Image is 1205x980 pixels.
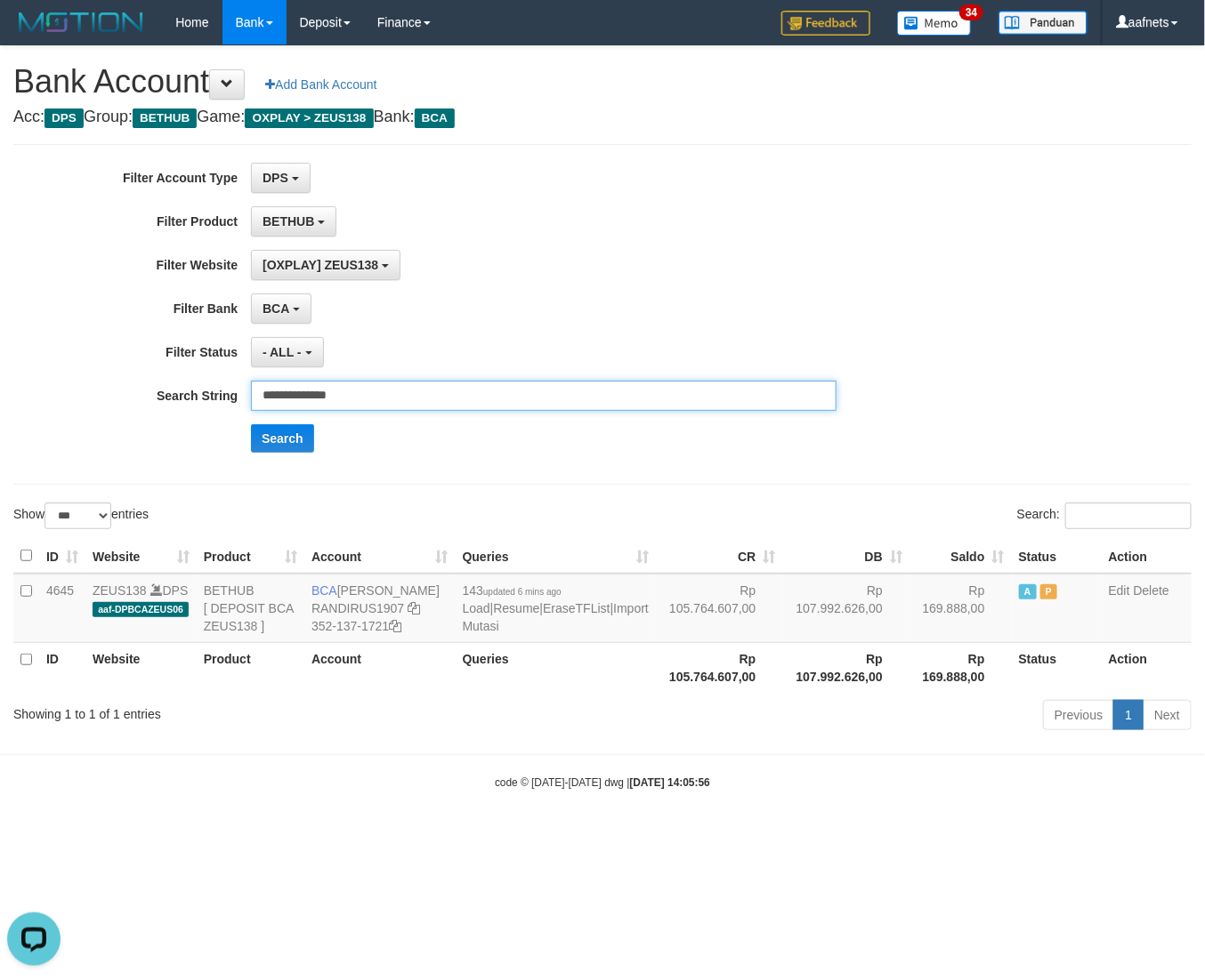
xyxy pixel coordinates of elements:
[782,539,909,574] th: DB: activate to sort column ascending
[254,69,388,100] a: Add Bank Account
[7,7,61,60] button: Open LiveChat chat widget
[1043,700,1114,730] a: Previous
[263,301,289,316] span: BCA
[13,698,489,723] div: Showing 1 to 1 of 1 entries
[13,108,1192,126] h4: Acc: Group: Game: Bank:
[93,602,189,617] span: aaf-DPBCAZEUS06
[782,642,909,693] th: Rp 107.992.626,00
[782,574,909,643] td: Rp 107.992.626,00
[197,539,304,574] th: Product: activate to sort column ascending
[251,250,400,280] button: [OXPLAY] ZEUS138
[13,502,149,529] label: Show entries
[959,4,983,20] span: 34
[245,108,373,128] span: OXPLAY > ZEUS138
[1102,539,1192,574] th: Action
[1143,700,1192,730] a: Next
[39,642,85,693] th: ID
[44,502,111,529] select: Showentries
[495,776,710,789] small: code © [DATE]-[DATE] dwg |
[456,642,656,693] th: Queries
[93,583,147,598] a: ZEUS138
[251,293,311,324] button: BCA
[1040,584,1058,599] span: Paused
[197,642,304,693] th: Product
[389,619,401,633] a: Copy 3521371721 to clipboard
[263,345,302,359] span: - ALL -
[543,601,610,615] a: EraseTFList
[415,108,455,128] span: BCA
[1012,539,1102,574] th: Status
[493,601,539,615] a: Resume
[1012,642,1102,693] th: Status
[197,574,304,643] td: BETHUB [ DEPOSIT BCA ZEUS138 ]
[263,171,288,185] span: DPS
[39,574,85,643] td: 4645
[630,776,710,789] strong: [DATE] 14:05:56
[999,11,1088,35] img: panduan.png
[44,108,84,128] span: DPS
[1134,583,1169,598] a: Delete
[910,642,1012,693] th: Rp 169.888,00
[304,539,456,574] th: Account: activate to sort column ascending
[1065,502,1192,529] input: Search:
[656,574,782,643] td: Rp 105.764.607,00
[304,574,456,643] td: [PERSON_NAME] 352-137-1721
[1019,584,1037,599] span: Active
[311,601,404,615] a: RANDIRUS1907
[263,214,314,229] span: BETHUB
[897,11,972,36] img: Button%20Memo.svg
[39,539,85,574] th: ID: activate to sort column ascending
[251,337,323,367] button: - ALL -
[1113,700,1144,730] a: 1
[85,539,197,574] th: Website: activate to sort column ascending
[251,206,336,237] button: BETHUB
[463,601,649,633] a: Import Mutasi
[133,108,197,128] span: BETHUB
[910,539,1012,574] th: Saldo: activate to sort column ascending
[910,574,1012,643] td: Rp 169.888,00
[85,574,197,643] td: DPS
[463,583,649,633] span: | | |
[311,583,337,598] span: BCA
[13,9,149,36] img: MOTION_logo.png
[781,11,870,36] img: Feedback.jpg
[408,601,420,615] a: Copy RANDIRUS1907 to clipboard
[251,163,311,193] button: DPS
[463,583,562,598] span: 143
[483,587,562,597] span: updated 6 mins ago
[85,642,197,693] th: Website
[1109,583,1130,598] a: Edit
[251,424,314,453] button: Search
[1102,642,1192,693] th: Action
[13,64,1192,100] h1: Bank Account
[463,601,490,615] a: Load
[263,258,378,272] span: [OXPLAY] ZEUS138
[456,539,656,574] th: Queries: activate to sort column ascending
[1017,502,1192,529] label: Search:
[304,642,456,693] th: Account
[656,642,782,693] th: Rp 105.764.607,00
[656,539,782,574] th: CR: activate to sort column ascending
